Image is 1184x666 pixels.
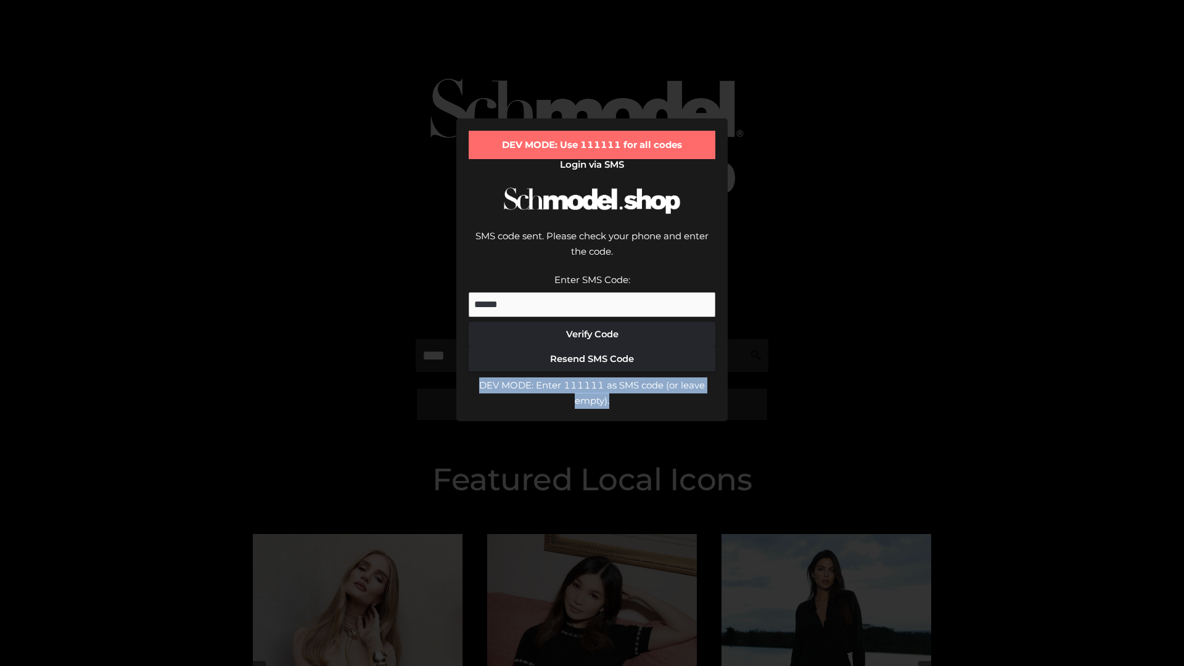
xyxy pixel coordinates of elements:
div: DEV MODE: Enter 111111 as SMS code (or leave empty). [469,377,715,409]
h2: Login via SMS [469,159,715,170]
img: Schmodel Logo [499,176,684,225]
div: DEV MODE: Use 111111 for all codes [469,131,715,159]
button: Resend SMS Code [469,347,715,371]
div: SMS code sent. Please check your phone and enter the code. [469,228,715,272]
label: Enter SMS Code: [554,274,630,286]
button: Verify Code [469,322,715,347]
